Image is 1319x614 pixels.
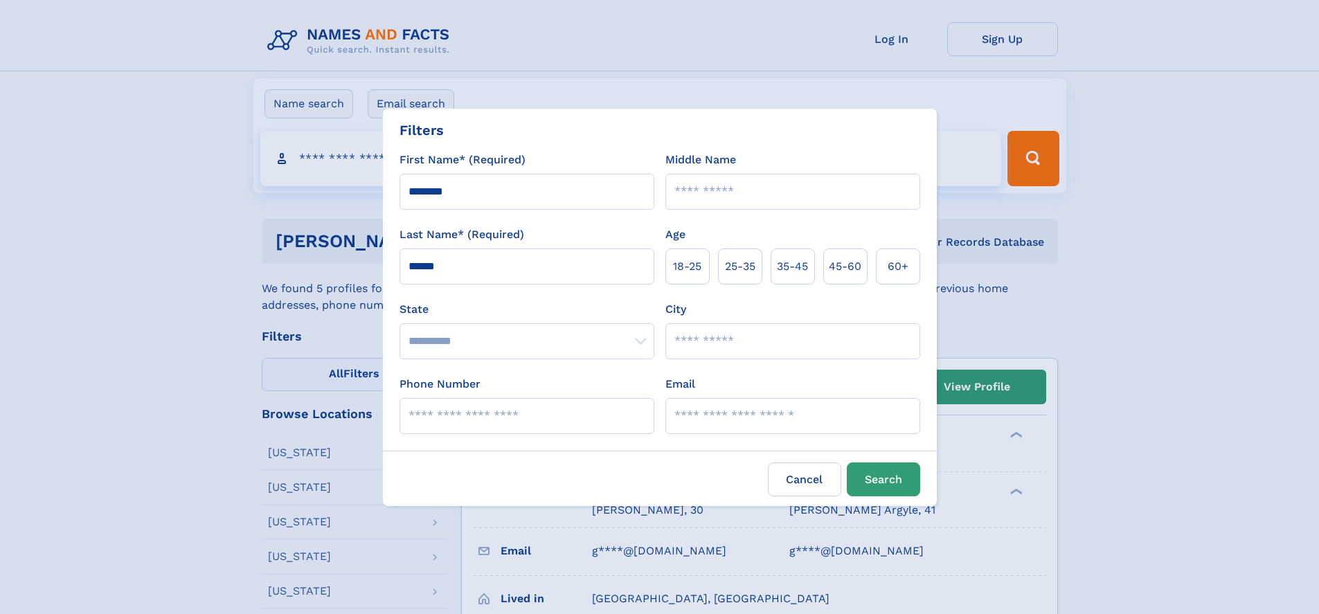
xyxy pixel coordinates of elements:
[829,258,861,275] span: 45‑60
[725,258,755,275] span: 25‑35
[665,152,736,168] label: Middle Name
[665,301,686,318] label: City
[400,376,481,392] label: Phone Number
[847,462,920,496] button: Search
[665,226,685,243] label: Age
[768,462,841,496] label: Cancel
[400,226,524,243] label: Last Name* (Required)
[400,152,526,168] label: First Name* (Required)
[665,376,695,392] label: Email
[673,258,701,275] span: 18‑25
[400,301,654,318] label: State
[888,258,908,275] span: 60+
[400,120,444,141] div: Filters
[777,258,808,275] span: 35‑45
